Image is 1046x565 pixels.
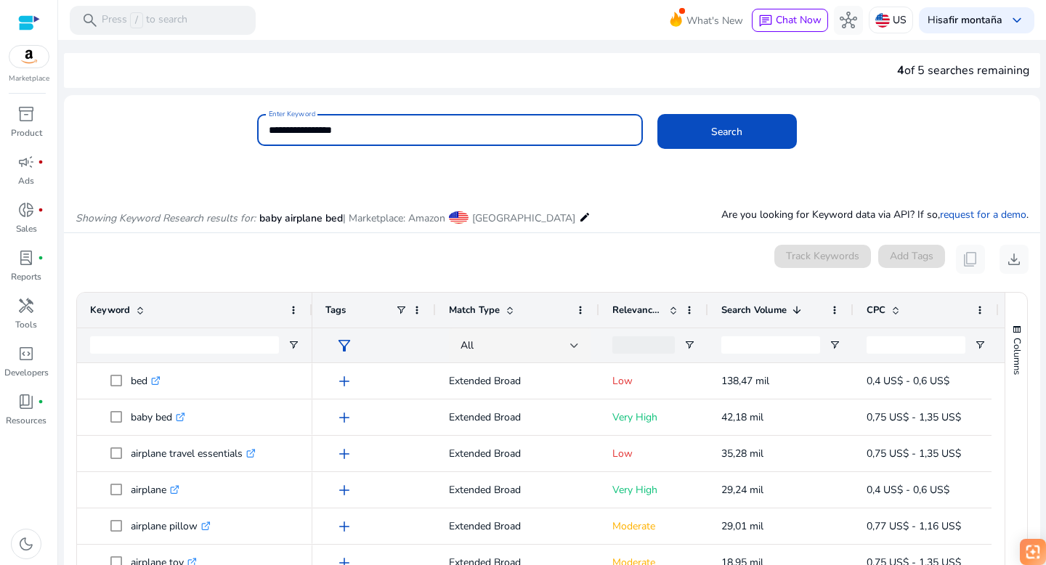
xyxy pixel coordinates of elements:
span: Search [711,124,742,139]
p: Very High [612,475,695,505]
span: fiber_manual_record [38,207,44,213]
span: Chat Now [776,13,822,27]
b: safir montaña [938,13,1002,27]
span: | Marketplace: Amazon [343,211,445,225]
p: Ads [18,174,34,187]
button: Search [657,114,797,149]
p: Low [612,366,695,396]
span: All [461,338,474,352]
span: / [130,12,143,28]
span: Relevance Score [612,304,663,317]
i: Showing Keyword Research results for: [76,211,256,225]
span: [GEOGRAPHIC_DATA] [472,211,575,225]
span: baby airplane bed [259,211,343,225]
span: add [336,518,353,535]
button: chatChat Now [752,9,828,32]
span: 0,75 US$ - 1,35 US$ [867,447,961,460]
p: Extended Broad [449,402,586,432]
span: Match Type [449,304,500,317]
p: Marketplace [9,73,49,84]
span: chat [758,14,773,28]
button: hub [834,6,863,35]
span: Tags [325,304,346,317]
p: Extended Broad [449,511,586,541]
span: dark_mode [17,535,35,553]
p: Product [11,126,42,139]
p: bed [131,366,161,396]
span: add [336,481,353,499]
p: Low [612,439,695,468]
span: add [336,373,353,390]
p: Sales [16,222,37,235]
p: Tools [15,318,37,331]
button: Open Filter Menu [974,339,986,351]
p: airplane travel essentials [131,439,256,468]
p: Extended Broad [449,439,586,468]
span: campaign [17,153,35,171]
button: download [1000,245,1029,274]
p: Moderate [612,511,695,541]
span: Keyword [90,304,130,317]
p: Hi [928,15,1002,25]
span: 0,75 US$ - 1,35 US$ [867,410,961,424]
p: baby bed [131,402,185,432]
button: Open Filter Menu [829,339,840,351]
span: 29,01 mil [721,519,763,533]
span: 0,77 US$ - 1,16 US$ [867,519,961,533]
mat-icon: edit [579,208,591,226]
span: 4 [897,62,904,78]
p: Reports [11,270,41,283]
span: fiber_manual_record [38,255,44,261]
p: Developers [4,366,49,379]
span: 35,28 mil [721,447,763,460]
mat-label: Enter Keyword [269,109,315,119]
span: lab_profile [17,249,35,267]
span: 0,4 US$ - 0,6 US$ [867,483,949,497]
p: Extended Broad [449,475,586,505]
button: Open Filter Menu [288,339,299,351]
p: Press to search [102,12,187,28]
span: search [81,12,99,29]
input: Search Volume Filter Input [721,336,820,354]
span: filter_alt [336,337,353,354]
img: amazon.svg [9,46,49,68]
span: Search Volume [721,304,787,317]
span: donut_small [17,201,35,219]
span: download [1005,251,1023,268]
p: US [893,7,907,33]
span: What's New [686,8,743,33]
span: fiber_manual_record [38,399,44,405]
input: Keyword Filter Input [90,336,279,354]
span: 138,47 mil [721,374,769,388]
span: handyman [17,297,35,314]
span: hub [840,12,857,29]
div: of 5 searches remaining [897,62,1029,79]
span: inventory_2 [17,105,35,123]
span: code_blocks [17,345,35,362]
p: Are you looking for Keyword data via API? If so, . [721,207,1029,222]
span: add [336,409,353,426]
span: book_4 [17,393,35,410]
img: us.svg [875,13,890,28]
button: Open Filter Menu [684,339,695,351]
p: airplane [131,475,179,505]
span: CPC [867,304,885,317]
span: keyboard_arrow_down [1008,12,1026,29]
p: airplane pillow [131,511,211,541]
p: Very High [612,402,695,432]
a: request for a demo [940,208,1026,221]
span: 42,18 mil [721,410,763,424]
p: Resources [6,414,46,427]
span: add [336,445,353,463]
span: 29,24 mil [721,483,763,497]
p: Extended Broad [449,366,586,396]
span: fiber_manual_record [38,159,44,165]
span: 0,4 US$ - 0,6 US$ [867,374,949,388]
span: Columns [1010,338,1023,375]
input: CPC Filter Input [867,336,965,354]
